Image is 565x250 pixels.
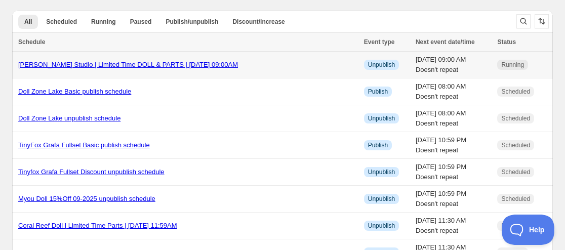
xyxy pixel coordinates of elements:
span: Status [497,38,516,46]
span: Event type [364,38,395,46]
iframe: Toggle Customer Support [502,215,555,245]
span: Publish/unpublish [166,18,218,26]
span: Publish [368,88,388,96]
a: Doll Zone Lake Basic publish schedule [18,88,131,95]
span: Scheduled [46,18,77,26]
a: Doll Zone Lake unpublish schedule [18,114,120,122]
td: [DATE] 10:59 PM Doesn't repeat [413,186,495,213]
a: Myou Doll 15%Off 09-2025 unpublish schedule [18,195,155,202]
a: TinyFox Grafa Fullset Basic publish schedule [18,141,150,149]
a: Coral Reef Doll | Limited Time Parts | [DATE] 11:59AM [18,222,177,229]
span: Running [501,61,524,69]
span: Paused [130,18,152,26]
td: [DATE] 09:00 AM Doesn't repeat [413,52,495,78]
button: Sort the results [535,14,549,28]
a: Tinyfox Grafa Fullset Discount unpublish schedule [18,168,165,176]
span: Scheduled [501,88,530,96]
span: Scheduled [501,195,530,203]
span: Scheduled [501,141,530,149]
button: Search and filter results [516,14,531,28]
a: [PERSON_NAME] Studio | Limited Time DOLL & PARTS | [DATE] 09:00AM [18,61,238,68]
td: [DATE] 08:00 AM Doesn't repeat [413,105,495,132]
span: Running [91,18,116,26]
span: Unpublish [368,114,395,122]
span: Schedule [18,38,45,46]
span: All [24,18,32,26]
span: Scheduled [501,114,530,122]
span: Discount/increase [232,18,285,26]
span: Unpublish [368,61,395,69]
td: [DATE] 10:59 PM Doesn't repeat [413,159,495,186]
span: Next event date/time [416,38,475,46]
td: [DATE] 11:30 AM Doesn't repeat [413,213,495,239]
span: Unpublish [368,168,395,176]
span: Unpublish [368,222,395,230]
span: Unpublish [368,195,395,203]
span: Scheduled [501,168,530,176]
td: [DATE] 10:59 PM Doesn't repeat [413,132,495,159]
td: [DATE] 08:00 AM Doesn't repeat [413,78,495,105]
span: Publish [368,141,388,149]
